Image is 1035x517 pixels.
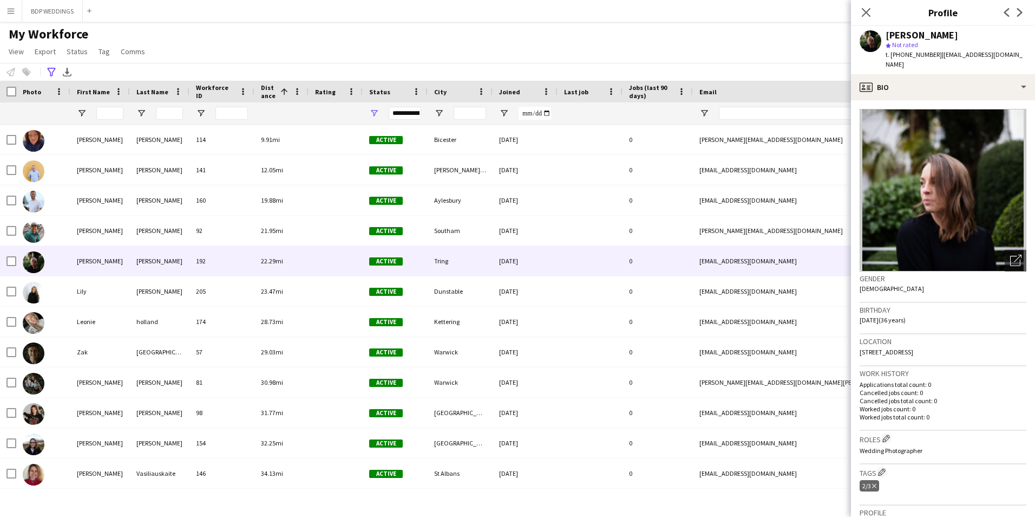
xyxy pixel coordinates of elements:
div: [PERSON_NAME] [70,185,130,215]
div: Bicester [428,125,493,154]
div: [DATE] [493,337,558,367]
span: Last job [564,88,588,96]
span: [STREET_ADDRESS] [860,348,913,356]
a: Tag [94,44,114,59]
p: Applications total count: 0 [860,380,1026,389]
button: Open Filter Menu [196,108,206,118]
div: Dunstable [428,276,493,306]
div: Tring [428,246,493,276]
div: [PERSON_NAME][EMAIL_ADDRESS][DOMAIN_NAME] [693,216,909,245]
div: [PERSON_NAME] [70,428,130,458]
div: St Albans [428,458,493,488]
div: 0 [623,276,693,306]
div: [DATE] [493,367,558,397]
span: Active [369,440,403,448]
div: Southam [428,216,493,245]
p: Worked jobs count: 0 [860,405,1026,413]
div: [PERSON_NAME] [70,246,130,276]
div: [PERSON_NAME] [130,367,189,397]
span: My Workforce [9,26,88,42]
span: | [EMAIL_ADDRESS][DOMAIN_NAME] [886,50,1023,68]
h3: Gender [860,274,1026,283]
div: Warwick [428,367,493,397]
input: City Filter Input [454,107,486,120]
div: Warwick [428,337,493,367]
img: Leonie holland [23,312,44,334]
input: Last Name Filter Input [156,107,183,120]
button: Open Filter Menu [77,108,87,118]
img: Katrina Matthews [23,251,44,273]
span: 28.73mi [261,318,283,326]
img: Simon Clarke [23,221,44,243]
span: Tag [99,47,110,56]
div: Leonie [70,307,130,337]
div: 57 [189,337,254,367]
div: Aylesbury [428,185,493,215]
div: [DATE] [493,246,558,276]
div: [GEOGRAPHIC_DATA] [428,398,493,428]
div: Open photos pop-in [1005,250,1026,272]
app-action-btn: Export XLSX [61,66,74,79]
p: Cancelled jobs count: 0 [860,389,1026,397]
p: Cancelled jobs total count: 0 [860,397,1026,405]
span: Active [369,197,403,205]
div: 0 [623,367,693,397]
div: [PERSON_NAME] [130,125,189,154]
div: [EMAIL_ADDRESS][DOMAIN_NAME] [693,155,909,185]
div: [PERSON_NAME] [886,30,958,40]
button: Open Filter Menu [369,108,379,118]
input: Workforce ID Filter Input [215,107,248,120]
a: Comms [116,44,149,59]
div: Bio [851,74,1035,100]
span: Last Name [136,88,168,96]
div: Lily [70,276,130,306]
div: [DATE] [493,398,558,428]
span: Active [369,227,403,235]
span: 29.03mi [261,348,283,356]
div: [PERSON_NAME] [70,155,130,185]
span: City [434,88,447,96]
h3: Profile [851,5,1035,20]
span: Active [369,409,403,417]
div: [DATE] [493,307,558,337]
span: Rating [315,88,336,96]
span: Not rated [892,41,918,49]
div: [EMAIL_ADDRESS][DOMAIN_NAME] [693,246,909,276]
span: Photo [23,88,41,96]
span: 34.13mi [261,469,283,477]
button: Open Filter Menu [699,108,709,118]
span: Active [369,470,403,478]
div: [EMAIL_ADDRESS][DOMAIN_NAME] [693,307,909,337]
input: First Name Filter Input [96,107,123,120]
img: Lily Cox [23,282,44,303]
div: [PERSON_NAME][EMAIL_ADDRESS][DOMAIN_NAME][PERSON_NAME] [693,367,909,397]
input: Email Filter Input [719,107,903,120]
button: Open Filter Menu [499,108,509,118]
div: [DATE] [493,428,558,458]
span: 31.77mi [261,409,283,417]
span: Active [369,136,403,144]
span: Active [369,257,403,266]
div: 81 [189,367,254,397]
span: Active [369,318,403,326]
span: [DEMOGRAPHIC_DATA] [860,285,924,293]
a: View [4,44,28,59]
div: [DATE] [493,458,558,488]
div: 114 [189,125,254,154]
div: [PERSON_NAME] [70,367,130,397]
div: 0 [623,307,693,337]
span: View [9,47,24,56]
span: Wedding Photographer [860,447,922,455]
h3: Location [860,337,1026,346]
span: Workforce ID [196,83,235,100]
div: [PERSON_NAME] [130,276,189,306]
div: holland [130,307,189,337]
div: [GEOGRAPHIC_DATA] [130,337,189,367]
div: [PERSON_NAME] [70,216,130,245]
span: Export [35,47,56,56]
div: 0 [623,428,693,458]
div: [PERSON_NAME] [130,246,189,276]
div: 0 [623,125,693,154]
input: Joined Filter Input [519,107,551,120]
span: 21.95mi [261,227,283,235]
